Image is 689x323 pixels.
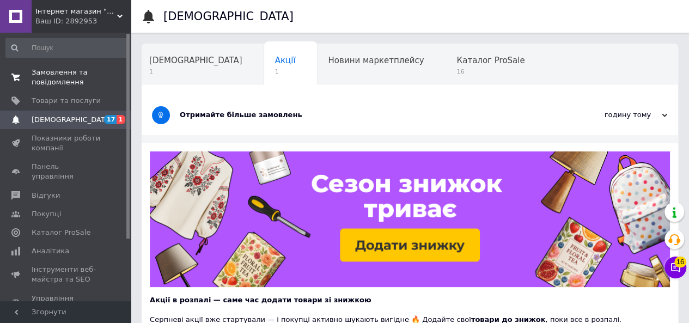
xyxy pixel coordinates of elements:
[456,56,525,65] span: Каталог ProSale
[117,115,125,124] span: 1
[104,115,117,124] span: 17
[150,296,371,304] b: Акції в розпалі — саме час додати товари зі знижкою
[163,10,294,23] h1: [DEMOGRAPHIC_DATA]
[674,257,686,267] span: 16
[180,110,558,120] div: Отримайте більше замовлень
[35,16,131,26] div: Ваш ID: 2892953
[328,56,424,65] span: Новини маркетплейсу
[149,56,242,65] span: [DEMOGRAPHIC_DATA]
[32,209,61,219] span: Покупці
[32,294,101,313] span: Управління сайтом
[275,68,296,76] span: 1
[664,257,686,278] button: Чат з покупцем16
[32,246,69,256] span: Аналітика
[32,228,90,237] span: Каталог ProSale
[558,110,667,120] div: годину тому
[32,265,101,284] span: Інструменти веб-майстра та SEO
[32,68,101,87] span: Замовлення та повідомлення
[149,68,242,76] span: 1
[275,56,296,65] span: Акції
[456,68,525,76] span: 16
[5,38,129,58] input: Пошук
[32,133,101,153] span: Показники роботи компанії
[32,162,101,181] span: Панель управління
[32,96,101,106] span: Товари та послуги
[35,7,117,16] span: Інтернет магазин "МК"
[32,115,112,125] span: [DEMOGRAPHIC_DATA]
[32,191,60,200] span: Відгуки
